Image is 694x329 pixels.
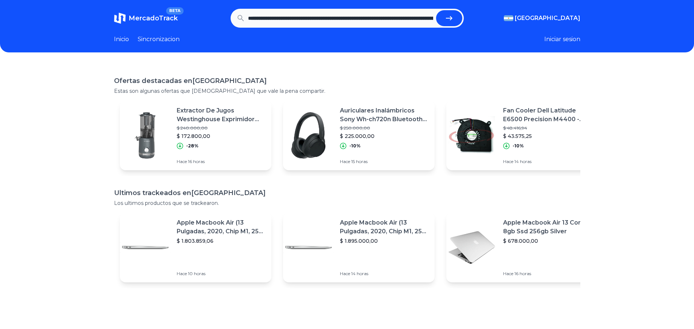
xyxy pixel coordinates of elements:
a: Featured imageExtractor De Jugos Westinghouse Exprimidor Lento$ 240.000,00$ 172.800,00-28%Hace 16... [120,100,271,170]
h1: Ultimos trackeados en [GEOGRAPHIC_DATA] [114,188,580,198]
a: Featured imageApple Macbook Air (13 Pulgadas, 2020, Chip M1, 256 Gb De Ssd, 8 Gb De Ram) - Plata$... [120,213,271,282]
img: Featured image [120,222,171,273]
p: $ 240.000,00 [177,125,266,131]
p: $ 43.575,25 [503,132,592,140]
p: $ 225.000,00 [340,132,429,140]
p: Extractor De Jugos Westinghouse Exprimidor Lento [177,106,266,124]
button: [GEOGRAPHIC_DATA] [504,14,580,23]
p: Auriculares Inalámbricos Sony Wh-ch720n Bluetooth Negro [340,106,429,124]
p: Apple Macbook Air 13 Core I5 8gb Ssd 256gb Silver [503,218,592,236]
a: Featured imageApple Macbook Air (13 Pulgadas, 2020, Chip M1, 256 Gb De Ssd, 8 Gb De Ram) - Plata$... [283,213,435,282]
span: [GEOGRAPHIC_DATA] [515,14,580,23]
h1: Ofertas destacadas en [GEOGRAPHIC_DATA] [114,76,580,86]
img: Featured image [120,110,171,161]
p: -10% [513,143,524,149]
img: Featured image [283,110,334,161]
p: Hace 15 horas [340,159,429,164]
p: Apple Macbook Air (13 Pulgadas, 2020, Chip M1, 256 Gb De Ssd, 8 Gb De Ram) - Plata [340,218,429,236]
p: Fan Cooler Dell Latitude E6500 Precision M4400 - [GEOGRAPHIC_DATA] [503,106,592,124]
p: Hace 16 horas [177,159,266,164]
p: Apple Macbook Air (13 Pulgadas, 2020, Chip M1, 256 Gb De Ssd, 8 Gb De Ram) - Plata [177,218,266,236]
img: Argentina [504,15,513,21]
img: Featured image [446,110,497,161]
p: $ 48.416,94 [503,125,592,131]
p: Hace 14 horas [340,271,429,277]
p: $ 678.000,00 [503,237,592,245]
p: Hace 16 horas [503,271,592,277]
span: BETA [166,7,183,15]
img: Featured image [446,222,497,273]
p: $ 172.800,00 [177,132,266,140]
a: Sincronizacion [138,35,180,44]
p: -10% [349,143,361,149]
img: MercadoTrack [114,12,126,24]
a: Featured imageAuriculares Inalámbricos Sony Wh-ch720n Bluetooth Negro$ 250.000,00$ 225.000,00-10%... [283,100,435,170]
p: $ 250.000,00 [340,125,429,131]
p: -28% [186,143,199,149]
button: Iniciar sesion [544,35,580,44]
p: Hace 14 horas [503,159,592,164]
a: Inicio [114,35,129,44]
p: $ 1.803.859,06 [177,237,266,245]
p: $ 1.895.000,00 [340,237,429,245]
p: Estas son algunas ofertas que [DEMOGRAPHIC_DATA] que vale la pena compartir. [114,87,580,95]
span: MercadoTrack [129,14,178,22]
a: MercadoTrackBETA [114,12,178,24]
p: Los ultimos productos que se trackearon. [114,199,580,207]
p: Hace 10 horas [177,271,266,277]
a: Featured imageApple Macbook Air 13 Core I5 8gb Ssd 256gb Silver$ 678.000,00Hace 16 horas [446,213,598,282]
a: Featured imageFan Cooler Dell Latitude E6500 Precision M4400 - [GEOGRAPHIC_DATA]$ 48.416,94$ 43.5... [446,100,598,170]
img: Featured image [283,222,334,273]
